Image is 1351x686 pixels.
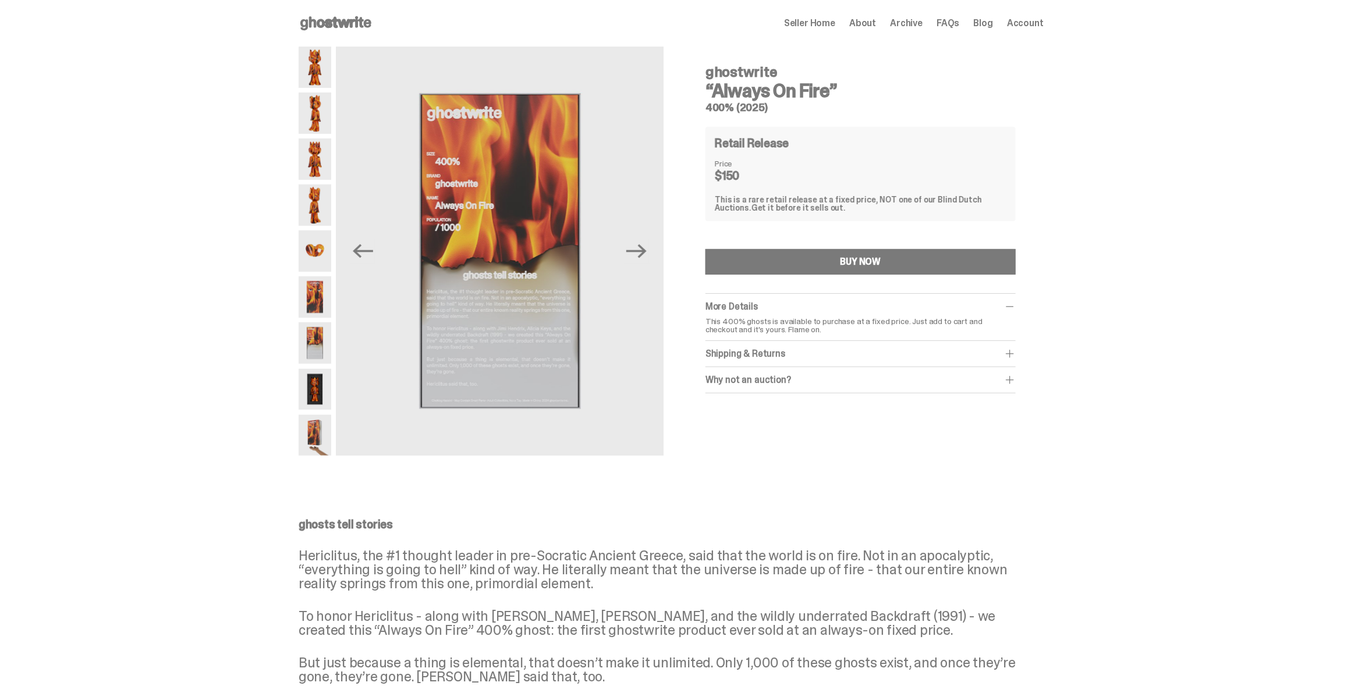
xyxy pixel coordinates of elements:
[841,257,881,266] div: BUY NOW
[299,276,331,318] img: Always-On-Fire---Website-Archive.2491X.png
[299,549,1044,591] p: Hericlitus, the #1 thought leader in pre-Socratic Ancient Greece, said that the world is on fire....
[937,19,959,28] a: FAQs
[299,369,331,410] img: Always-On-Fire---Website-Archive.2497X.png
[299,656,1044,684] p: But just because a thing is elemental, that doesn’t make it unlimited. Only 1,000 of these ghosts...
[705,81,1016,100] h3: “Always On Fire”
[350,239,375,264] button: Previous
[849,19,876,28] a: About
[299,184,331,226] img: Always-On-Fire---Website-Archive.2489X.png
[715,137,789,149] h4: Retail Release
[1007,19,1044,28] a: Account
[715,170,773,182] dd: $150
[299,230,331,272] img: Always-On-Fire---Website-Archive.2490X.png
[715,196,1006,212] div: This is a rare retail release at a fixed price, NOT one of our Blind Dutch Auctions.
[299,138,331,180] img: Always-On-Fire---Website-Archive.2487X.png
[751,202,846,213] span: Get it before it sells out.
[974,19,993,28] a: Blog
[336,47,664,456] img: Always-On-Fire---Website-Archive.2494X.png
[784,19,835,28] a: Seller Home
[705,317,1016,333] p: This 400% ghosts is available to purchase at a fixed price. Just add to cart and checkout and it'...
[299,322,331,364] img: Always-On-Fire---Website-Archive.2494X.png
[890,19,923,28] a: Archive
[299,415,331,456] img: Always-On-Fire---Website-Archive.2522XX.png
[705,65,1016,79] h4: ghostwrite
[299,609,1044,637] p: To honor Hericlitus - along with [PERSON_NAME], [PERSON_NAME], and the wildly underrated Backdraf...
[705,374,1016,386] div: Why not an auction?
[705,300,758,312] span: More Details
[299,518,1044,530] p: ghosts tell stories
[299,47,331,88] img: Always-On-Fire---Website-Archive.2484X.png
[705,102,1016,113] h5: 400% (2025)
[705,249,1016,275] button: BUY NOW
[624,239,650,264] button: Next
[715,159,773,168] dt: Price
[705,348,1016,360] div: Shipping & Returns
[299,93,331,134] img: Always-On-Fire---Website-Archive.2485X.png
